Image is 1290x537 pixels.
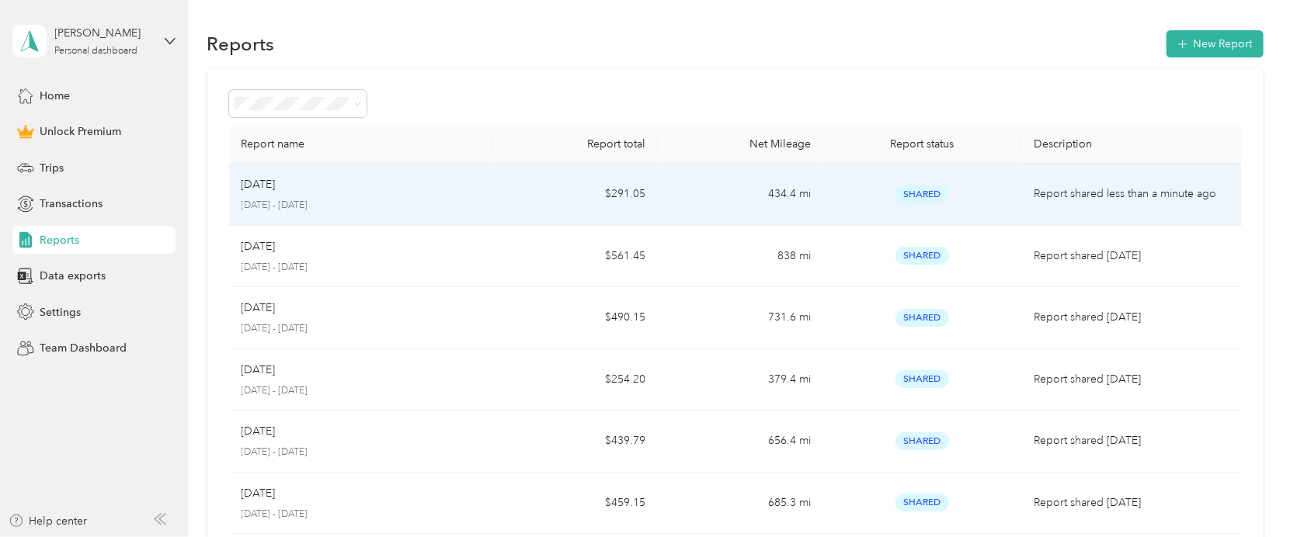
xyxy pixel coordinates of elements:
span: Home [40,88,70,104]
span: Team Dashboard [40,340,127,356]
td: 731.6 mi [658,287,823,349]
h1: Reports [207,36,275,52]
p: [DATE] - [DATE] [242,508,481,521]
td: $439.79 [493,411,659,473]
td: 656.4 mi [658,411,823,473]
td: $291.05 [493,164,659,226]
td: $459.15 [493,473,659,535]
th: Report total [493,125,659,164]
td: 838 mi [658,226,823,288]
p: [DATE] [242,300,276,317]
span: Data exports [40,268,106,284]
td: 685.3 mi [658,473,823,535]
th: Description [1021,125,1242,164]
p: Report shared [DATE] [1034,248,1229,265]
span: Reports [40,232,79,248]
p: [DATE] - [DATE] [242,322,481,336]
span: Shared [895,494,949,511]
td: 379.4 mi [658,349,823,411]
p: [DATE] [242,176,276,193]
p: Report shared [DATE] [1034,309,1229,326]
p: Report shared [DATE] [1034,494,1229,511]
p: [DATE] [242,423,276,440]
td: $254.20 [493,349,659,411]
td: 434.4 mi [658,164,823,226]
span: Transactions [40,196,103,212]
span: Shared [895,370,949,388]
p: Report shared less than a minute ago [1034,185,1229,203]
span: Shared [895,247,949,265]
button: Help center [9,513,88,529]
th: Net Mileage [658,125,823,164]
th: Report name [229,125,493,164]
td: $490.15 [493,287,659,349]
span: Shared [895,432,949,450]
p: [DATE] - [DATE] [242,445,481,459]
p: Report shared [DATE] [1034,371,1229,388]
button: New Report [1167,30,1264,57]
p: [DATE] - [DATE] [242,384,481,398]
span: Settings [40,304,81,320]
span: Trips [40,160,64,176]
p: [DATE] [242,238,276,255]
span: Shared [895,309,949,327]
p: [DATE] - [DATE] [242,261,481,275]
span: Shared [895,185,949,203]
p: [DATE] [242,485,276,502]
div: [PERSON_NAME] [55,25,152,41]
p: [DATE] - [DATE] [242,199,481,213]
span: Unlock Premium [40,123,121,140]
div: Personal dashboard [55,47,138,56]
iframe: Everlance-gr Chat Button Frame [1203,450,1290,537]
div: Report status [836,137,1009,151]
p: Report shared [DATE] [1034,432,1229,449]
td: $561.45 [493,226,659,288]
p: [DATE] [242,362,276,379]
